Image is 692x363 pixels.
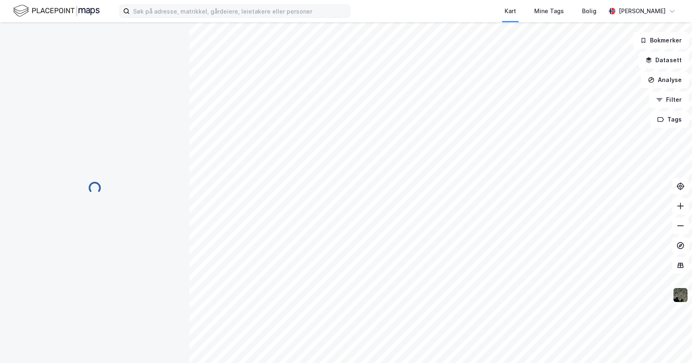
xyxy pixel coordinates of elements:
[505,6,516,16] div: Kart
[534,6,564,16] div: Mine Tags
[651,323,692,363] iframe: Chat Widget
[638,52,689,68] button: Datasett
[651,323,692,363] div: Kontrollprogram for chat
[633,32,689,49] button: Bokmerker
[582,6,596,16] div: Bolig
[641,72,689,88] button: Analyse
[673,287,688,303] img: 9k=
[130,5,350,17] input: Søk på adresse, matrikkel, gårdeiere, leietakere eller personer
[13,4,100,18] img: logo.f888ab2527a4732fd821a326f86c7f29.svg
[619,6,666,16] div: [PERSON_NAME]
[88,181,101,194] img: spinner.a6d8c91a73a9ac5275cf975e30b51cfb.svg
[650,111,689,128] button: Tags
[649,91,689,108] button: Filter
